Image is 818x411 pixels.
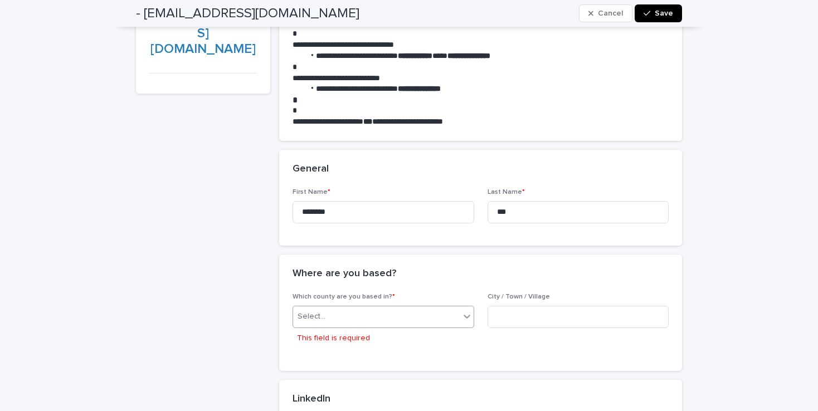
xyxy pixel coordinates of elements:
[136,6,359,22] h2: - [EMAIL_ADDRESS][DOMAIN_NAME]
[579,4,632,22] button: Cancel
[297,332,370,344] p: This field is required
[293,189,330,195] span: First Name
[150,11,256,56] a: [EMAIL_ADDRESS][DOMAIN_NAME]
[293,268,396,280] h2: Where are you based?
[298,311,325,322] div: Select...
[598,9,623,17] span: Cancel
[635,4,682,22] button: Save
[488,293,550,300] span: City / Town / Village
[293,163,329,175] h2: General
[655,9,673,17] span: Save
[293,293,395,300] span: Which county are you based in?
[293,393,330,405] h2: LinkedIn
[488,189,525,195] span: Last Name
